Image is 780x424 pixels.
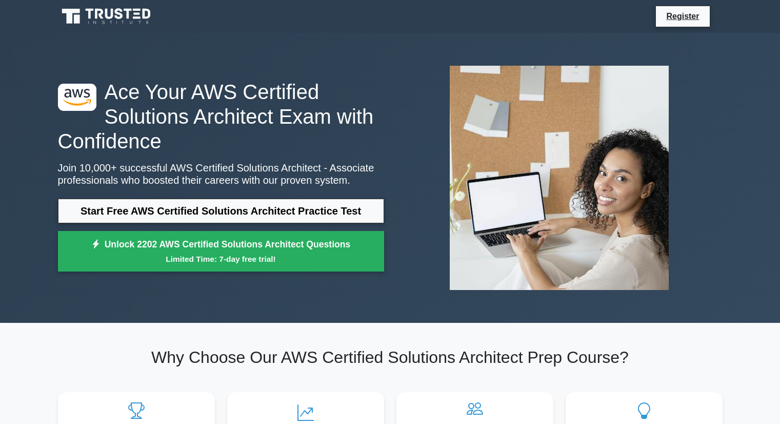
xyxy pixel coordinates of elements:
[58,231,384,272] a: Unlock 2202 AWS Certified Solutions Architect QuestionsLimited Time: 7-day free trial!
[71,253,371,265] small: Limited Time: 7-day free trial!
[58,162,384,186] p: Join 10,000+ successful AWS Certified Solutions Architect - Associate professionals who boosted t...
[660,10,705,23] a: Register
[58,348,723,367] h2: Why Choose Our AWS Certified Solutions Architect Prep Course?
[58,199,384,223] a: Start Free AWS Certified Solutions Architect Practice Test
[58,80,384,153] h1: Ace Your AWS Certified Solutions Architect Exam with Confidence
